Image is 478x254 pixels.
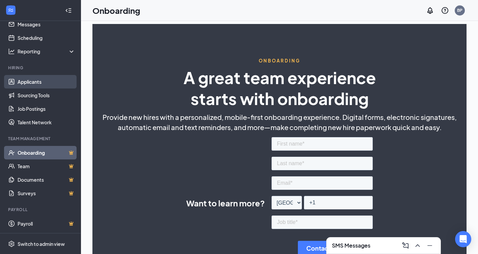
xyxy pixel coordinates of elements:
h3: SMS Messages [332,242,370,249]
a: Sourcing Tools [18,88,75,102]
div: Payroll [8,207,74,212]
span: Want to learn more? [186,197,265,209]
a: Applicants [18,75,75,88]
a: SurveysCrown [18,186,75,200]
h1: Onboarding [92,5,140,16]
svg: ComposeMessage [401,242,410,250]
div: Reporting [18,48,76,55]
a: DocumentsCrown [18,173,75,186]
svg: QuestionInfo [441,6,449,15]
svg: Minimize [426,242,434,250]
div: Switch to admin view [18,240,65,247]
a: TeamCrown [18,159,75,173]
span: ONBOARDING [259,58,301,64]
svg: ChevronUp [414,242,422,250]
a: Talent Network [18,116,75,129]
div: Team Management [8,136,74,142]
svg: Notifications [426,6,434,15]
span: automatic email and text reminders, and more—make completing new hire paperwork quick and easy. [118,122,442,132]
a: Job Postings [18,102,75,116]
a: PayrollCrown [18,217,75,230]
button: ComposeMessage [400,240,411,251]
a: Scheduling [18,31,75,45]
a: Messages [18,18,75,31]
svg: Collapse [65,7,72,14]
div: Open Intercom Messenger [455,231,471,247]
span: Provide new hires with a personalized, mobile-first onboarding experience. Digital forms, electro... [103,112,457,122]
span: starts with onboarding [191,88,369,109]
div: Hiring [8,65,74,71]
svg: Settings [8,240,15,247]
span: A great team experience [184,67,376,88]
div: BP [457,7,462,13]
button: ChevronUp [412,240,423,251]
a: OnboardingCrown [18,146,75,159]
button: Minimize [424,240,435,251]
svg: Analysis [8,48,15,55]
svg: WorkstreamLogo [7,7,14,14]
